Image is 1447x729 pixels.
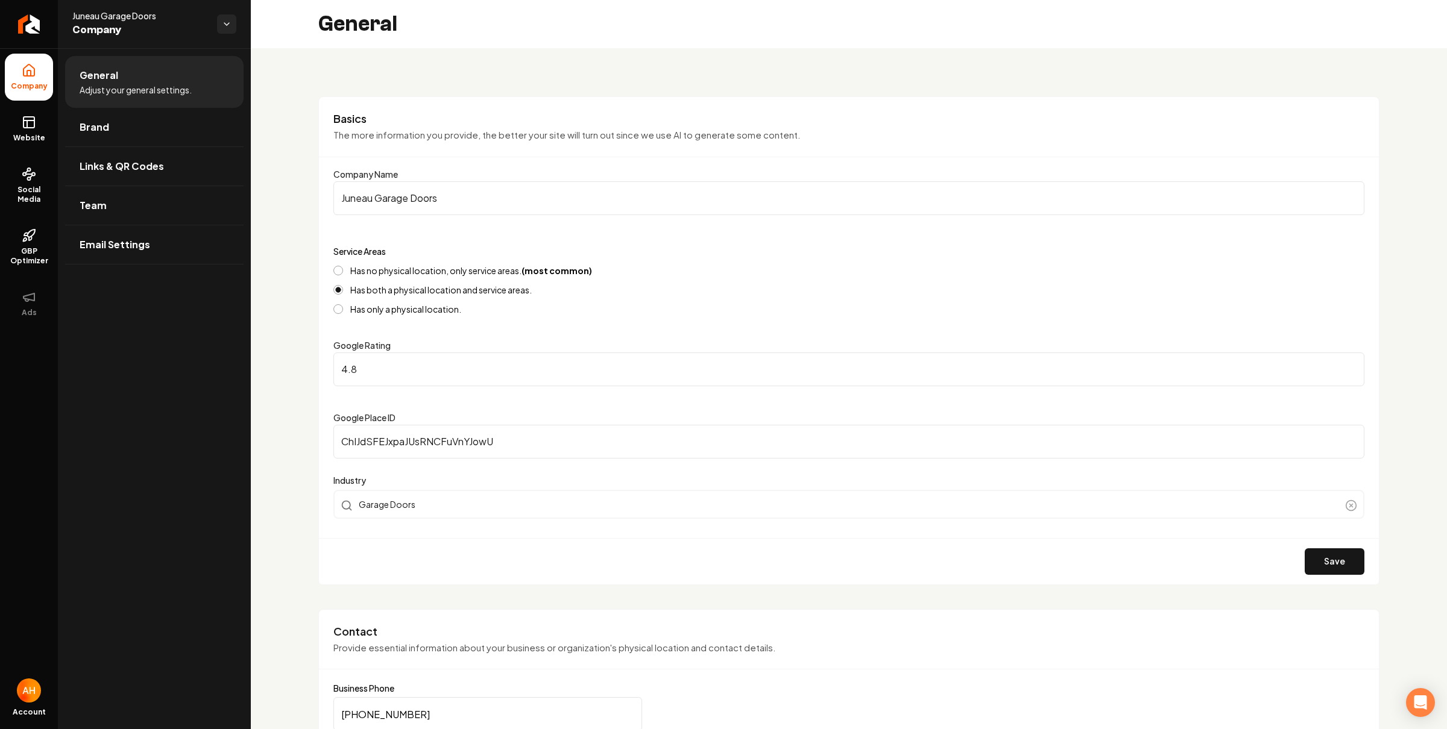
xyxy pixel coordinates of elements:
[80,159,164,174] span: Links & QR Codes
[333,111,1364,126] h3: Basics
[6,81,52,91] span: Company
[333,412,396,423] label: Google Place ID
[72,22,207,39] span: Company
[522,265,592,276] strong: (most common)
[17,678,41,702] button: Open user button
[80,120,109,134] span: Brand
[333,246,386,257] label: Service Areas
[1406,688,1435,717] div: Open Intercom Messenger
[80,198,107,213] span: Team
[5,105,53,152] a: Website
[333,128,1364,142] p: The more information you provide, the better your site will turn out since we use AI to generate ...
[350,266,592,275] label: Has no physical location, only service areas.
[5,280,53,327] button: Ads
[65,225,244,264] a: Email Settings
[65,108,244,146] a: Brand
[5,157,53,214] a: Social Media
[5,219,53,275] a: GBP Optimizer
[333,340,391,351] label: Google Rating
[333,473,1364,487] label: Industry
[350,305,461,313] label: Has only a physical location.
[65,147,244,186] a: Links & QR Codes
[80,84,192,96] span: Adjust your general settings.
[80,237,150,252] span: Email Settings
[333,624,1364,639] h3: Contact
[5,185,53,204] span: Social Media
[333,684,1364,692] label: Business Phone
[333,352,1364,386] input: Google Rating
[18,14,40,34] img: Rebolt Logo
[333,181,1364,215] input: Company Name
[65,186,244,225] a: Team
[80,68,118,83] span: General
[318,12,397,36] h2: General
[72,10,207,22] span: Juneau Garage Doors
[333,169,398,180] label: Company Name
[13,707,46,717] span: Account
[5,246,53,266] span: GBP Optimizer
[350,286,532,294] label: Has both a physical location and service areas.
[8,133,50,143] span: Website
[1305,548,1364,575] button: Save
[333,425,1364,458] input: Google Place ID
[333,641,1364,655] p: Provide essential information about your business or organization's physical location and contact...
[17,678,41,702] img: Anthony Hurgoi
[17,308,42,318] span: Ads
